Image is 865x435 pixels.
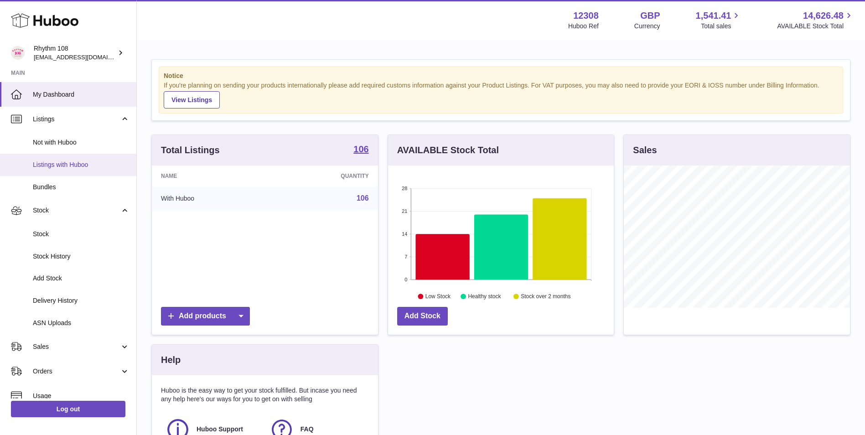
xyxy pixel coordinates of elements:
span: 14,626.48 [803,10,844,22]
span: Usage [33,392,129,400]
span: Delivery History [33,296,129,305]
span: Listings with Huboo [33,161,129,169]
a: Add products [161,307,250,326]
span: ASN Uploads [33,319,129,327]
span: Stock History [33,252,129,261]
span: Orders [33,367,120,376]
th: Quantity [271,166,378,186]
text: Stock over 2 months [521,293,570,300]
text: 28 [402,186,407,191]
span: Listings [33,115,120,124]
span: [EMAIL_ADDRESS][DOMAIN_NAME] [34,53,134,61]
text: 0 [404,277,407,282]
h3: Sales [633,144,657,156]
span: Stock [33,230,129,238]
span: Not with Huboo [33,138,129,147]
div: Rhythm 108 [34,44,116,62]
strong: Notice [164,72,838,80]
strong: 106 [353,145,368,154]
text: 14 [402,231,407,237]
div: If you're planning on sending your products internationally please add required customs informati... [164,81,838,109]
span: Huboo Support [197,425,243,434]
span: Sales [33,342,120,351]
th: Name [152,166,271,186]
a: View Listings [164,91,220,109]
a: 14,626.48 AVAILABLE Stock Total [777,10,854,31]
td: With Huboo [152,186,271,210]
span: 1,541.41 [696,10,731,22]
strong: 12308 [573,10,599,22]
text: Low Stock [425,293,451,300]
text: Healthy stock [468,293,501,300]
text: 7 [404,254,407,259]
a: Add Stock [397,307,448,326]
span: AVAILABLE Stock Total [777,22,854,31]
span: FAQ [300,425,314,434]
p: Huboo is the easy way to get your stock fulfilled. But incase you need any help here's our ways f... [161,386,369,404]
div: Huboo Ref [568,22,599,31]
a: Log out [11,401,125,417]
div: Currency [634,22,660,31]
span: Bundles [33,183,129,192]
a: 1,541.41 Total sales [696,10,742,31]
a: 106 [357,194,369,202]
a: 106 [353,145,368,155]
h3: Total Listings [161,144,220,156]
img: internalAdmin-12308@internal.huboo.com [11,46,25,60]
strong: GBP [640,10,660,22]
span: Stock [33,206,120,215]
span: Add Stock [33,274,129,283]
h3: Help [161,354,181,366]
span: My Dashboard [33,90,129,99]
span: Total sales [701,22,741,31]
h3: AVAILABLE Stock Total [397,144,499,156]
text: 21 [402,208,407,214]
